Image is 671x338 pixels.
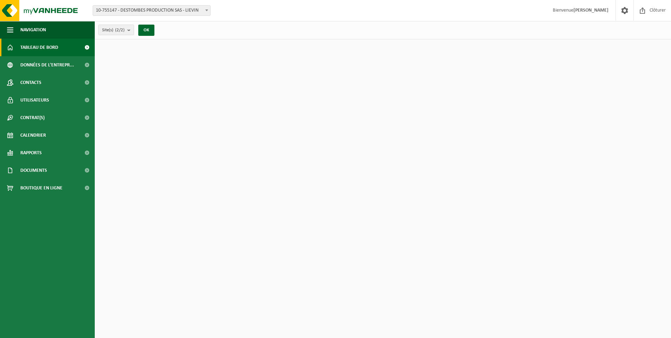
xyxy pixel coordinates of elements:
span: Documents [20,162,47,179]
span: Contacts [20,74,41,91]
strong: [PERSON_NAME] [573,8,609,13]
span: Contrat(s) [20,109,45,126]
button: Site(s)(2/2) [98,25,134,35]
span: Boutique en ligne [20,179,62,197]
span: Données de l'entrepr... [20,56,74,74]
span: Rapports [20,144,42,162]
span: Navigation [20,21,46,39]
count: (2/2) [115,28,125,32]
span: 10-755147 - DESTOMBES PRODUCTION SAS - LIEVIN [93,6,210,15]
span: Utilisateurs [20,91,49,109]
span: 10-755147 - DESTOMBES PRODUCTION SAS - LIEVIN [93,5,211,16]
span: Site(s) [102,25,125,35]
span: Calendrier [20,126,46,144]
span: Tableau de bord [20,39,58,56]
button: OK [138,25,154,36]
